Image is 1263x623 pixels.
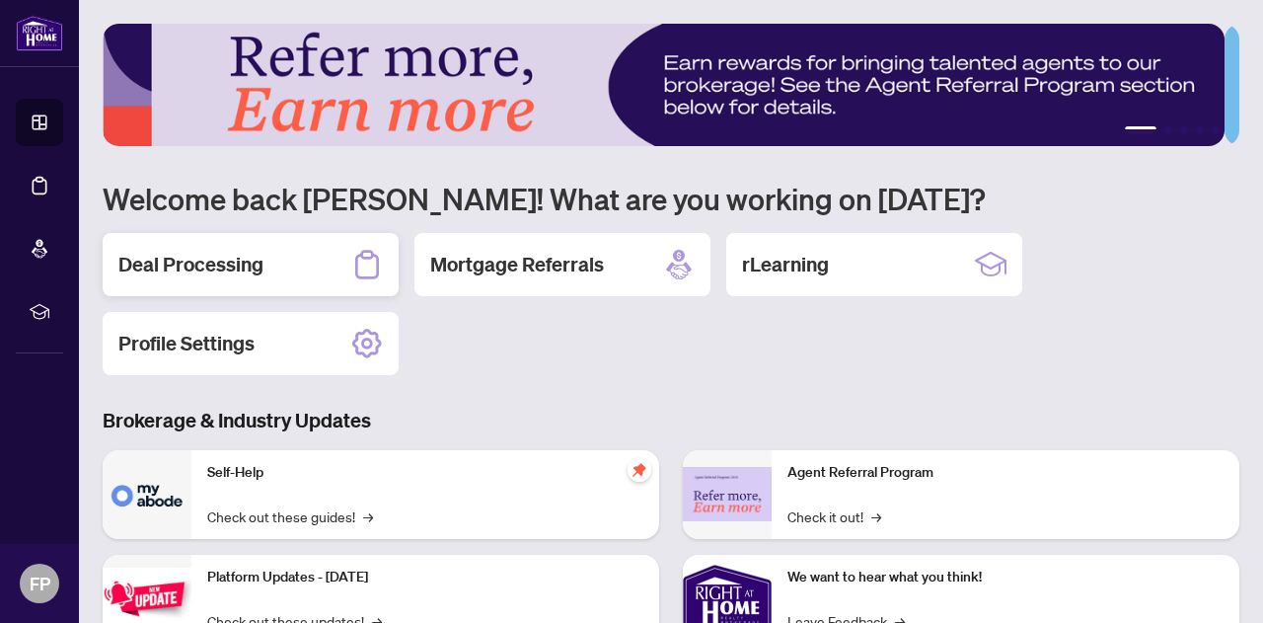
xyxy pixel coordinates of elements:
[742,251,829,278] h2: rLearning
[103,407,1239,434] h3: Brokerage & Industry Updates
[1125,126,1156,134] button: 1
[1212,126,1220,134] button: 5
[683,467,772,521] img: Agent Referral Program
[1184,554,1243,613] button: Open asap
[787,567,1224,588] p: We want to hear what you think!
[1164,126,1172,134] button: 2
[363,506,373,527] span: →
[1180,126,1188,134] button: 3
[207,567,643,588] p: Platform Updates - [DATE]
[871,506,881,527] span: →
[118,330,255,357] h2: Profile Settings
[118,251,263,278] h2: Deal Processing
[103,450,191,539] img: Self-Help
[1196,126,1204,134] button: 4
[787,462,1224,484] p: Agent Referral Program
[207,462,643,484] p: Self-Help
[30,570,50,597] span: FP
[103,180,1239,217] h1: Welcome back [PERSON_NAME]! What are you working on [DATE]?
[103,24,1225,146] img: Slide 0
[430,251,604,278] h2: Mortgage Referrals
[207,506,373,527] a: Check out these guides!→
[628,458,651,482] span: pushpin
[787,506,881,527] a: Check it out!→
[16,15,63,51] img: logo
